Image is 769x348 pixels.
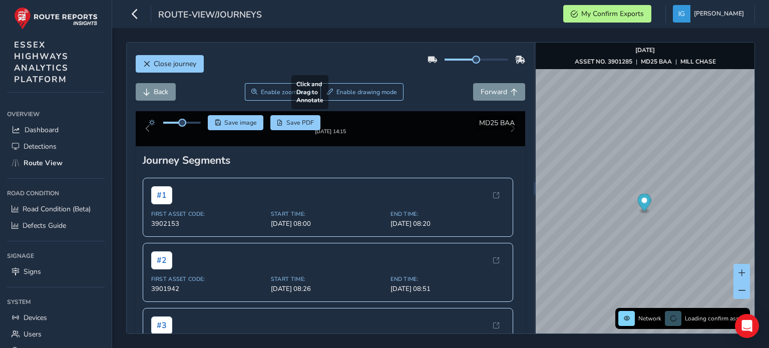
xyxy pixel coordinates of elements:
span: Start Time: [271,218,384,226]
span: First Asset Code: [151,218,265,226]
div: Road Condition [7,186,105,201]
strong: [DATE] [635,46,655,54]
button: Zoom [245,83,320,101]
span: Back [154,87,168,97]
span: Route View [24,158,63,168]
span: 3901942 [151,292,265,301]
a: Dashboard [7,122,105,138]
button: My Confirm Exports [563,5,651,23]
button: PDF [270,115,321,130]
button: Back [136,83,176,101]
span: Users [24,329,42,339]
span: Detections [24,142,57,151]
span: [DATE] 08:26 [271,292,384,301]
span: Enable drawing mode [336,88,397,96]
a: Users [7,326,105,342]
span: # 2 [151,259,172,277]
div: Open Intercom Messenger [735,314,759,338]
div: System [7,294,105,309]
span: [DATE] 08:51 [391,292,504,301]
div: [DATE] 14:15 [300,136,361,143]
span: MD25 BAA [479,118,515,128]
div: Signage [7,248,105,263]
span: End Time: [391,283,504,291]
a: Signs [7,263,105,280]
button: Close journey [136,55,204,73]
span: Start Time: [271,283,384,291]
a: Road Condition (Beta) [7,201,105,217]
span: [DATE] 08:00 [271,227,384,236]
button: Save [208,115,263,130]
img: rr logo [14,7,98,30]
span: # 1 [151,194,172,212]
span: Road Condition (Beta) [23,204,91,214]
strong: MD25 BAA [641,58,672,66]
strong: MILL CHASE [680,58,716,66]
span: Dashboard [25,125,59,135]
span: 3902153 [151,227,265,236]
span: ESSEX HIGHWAYS ANALYTICS PLATFORM [14,39,69,85]
span: Loading confirm assets [685,314,747,322]
strong: ASSET NO. 3901285 [575,58,632,66]
span: First Asset Code: [151,283,265,291]
button: Forward [473,83,525,101]
a: Detections [7,138,105,155]
span: Defects Guide [23,221,66,230]
span: Save image [224,119,257,127]
span: [DATE] 08:20 [391,227,504,236]
span: End Time: [391,218,504,226]
button: Draw [320,83,404,101]
span: My Confirm Exports [581,9,644,19]
button: [PERSON_NAME] [673,5,747,23]
div: Journey Segments [143,161,518,175]
img: Thumbnail frame [300,126,361,136]
span: Forward [481,87,507,97]
span: Signs [24,267,41,276]
span: [PERSON_NAME] [694,5,744,23]
span: Devices [24,313,47,322]
div: Overview [7,107,105,122]
span: route-view/journeys [158,9,262,23]
div: Map marker [638,194,651,214]
span: Enable zoom mode [261,88,314,96]
span: Close journey [154,59,196,69]
a: Devices [7,309,105,326]
span: # 3 [151,324,172,342]
span: Network [638,314,661,322]
div: | | [575,58,716,66]
img: diamond-layout [673,5,690,23]
a: Defects Guide [7,217,105,234]
span: Save PDF [286,119,314,127]
a: Route View [7,155,105,171]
